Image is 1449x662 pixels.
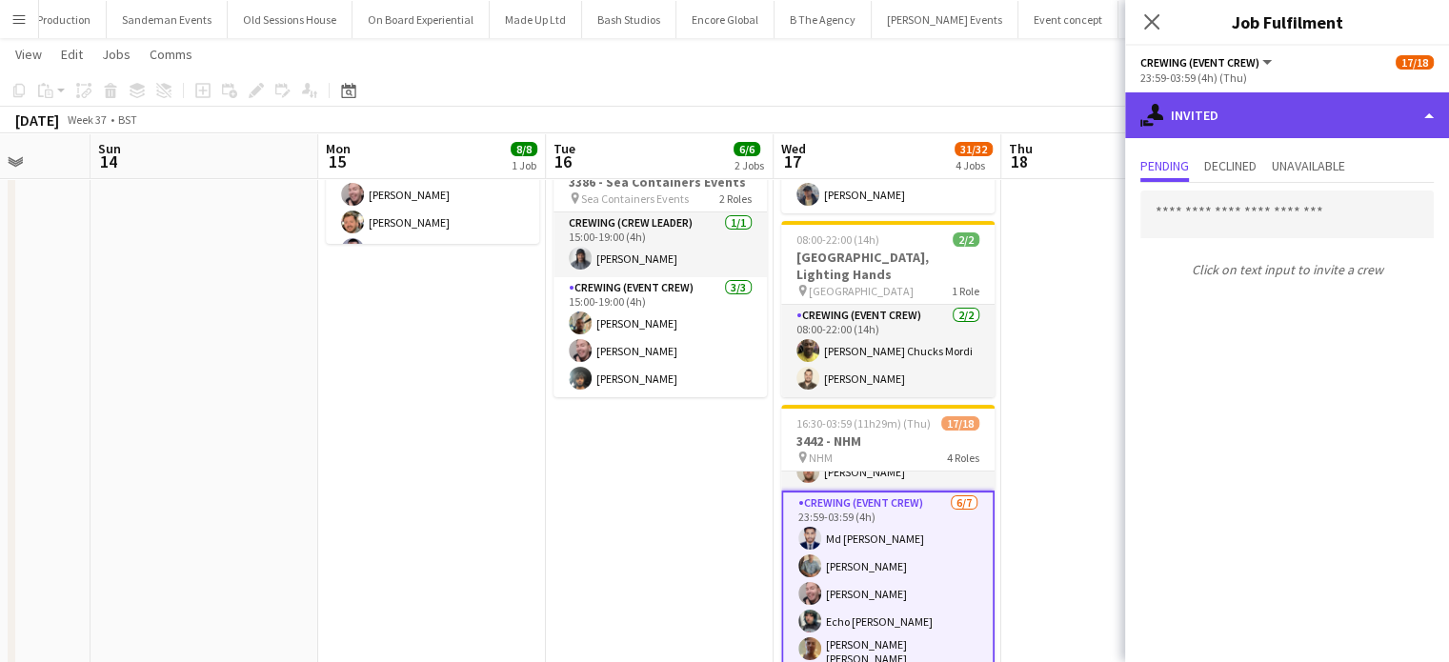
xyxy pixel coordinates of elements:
[955,142,993,156] span: 31/32
[150,46,192,63] span: Comms
[809,284,914,298] span: [GEOGRAPHIC_DATA]
[553,146,767,397] app-job-card: 15:00-19:00 (4h)4/43386 - Sea Containers Events Sea Containers Events2 RolesCrewing (Crew Leader)...
[553,173,767,191] h3: 3386 - Sea Containers Events
[107,1,228,38] button: Sandeman Events
[781,221,995,397] app-job-card: 08:00-22:00 (14h)2/2[GEOGRAPHIC_DATA], Lighting Hands [GEOGRAPHIC_DATA]1 RoleCrewing (Event Crew)...
[781,249,995,283] h3: [GEOGRAPHIC_DATA], Lighting Hands
[8,42,50,67] a: View
[326,121,539,324] app-card-role: Crewing (Event Crew)6/608:45-14:45 (6h)[PERSON_NAME][PERSON_NAME][PERSON_NAME][PERSON_NAME]
[15,46,42,63] span: View
[228,1,352,38] button: Old Sessions House
[781,305,995,397] app-card-role: Crewing (Event Crew)2/208:00-22:00 (14h)[PERSON_NAME] Chucks Mordi[PERSON_NAME]
[581,191,689,206] span: Sea Containers Events
[1204,159,1257,172] span: Declined
[719,191,752,206] span: 2 Roles
[490,1,582,38] button: Made Up Ltd
[95,150,121,172] span: 14
[796,232,879,247] span: 08:00-22:00 (14h)
[582,1,676,38] button: Bash Studios
[551,150,575,172] span: 16
[98,140,121,157] span: Sun
[553,140,575,157] span: Tue
[1140,55,1259,70] span: Crewing (Event Crew)
[352,1,490,38] button: On Board Experiential
[947,451,979,465] span: 4 Roles
[53,42,91,67] a: Edit
[553,212,767,277] app-card-role: Crewing (Crew Leader)1/115:00-19:00 (4h)[PERSON_NAME]
[956,158,992,172] div: 4 Jobs
[781,140,806,157] span: Wed
[1272,159,1345,172] span: Unavailable
[1018,1,1118,38] button: Event concept
[63,112,111,127] span: Week 37
[15,110,59,130] div: [DATE]
[1125,10,1449,34] h3: Job Fulfilment
[1396,55,1434,70] span: 17/18
[1009,140,1033,157] span: Thu
[775,1,872,38] button: B The Agency
[781,432,995,450] h3: 3442 - NHM
[778,150,806,172] span: 17
[953,232,979,247] span: 2/2
[118,112,137,127] div: BST
[676,1,775,38] button: Encore Global
[142,42,200,67] a: Comms
[1125,253,1449,286] p: Click on text input to invite a crew
[61,46,83,63] span: Edit
[511,142,537,156] span: 8/8
[796,416,931,431] span: 16:30-03:59 (11h29m) (Thu)
[952,284,979,298] span: 1 Role
[1140,55,1275,70] button: Crewing (Event Crew)
[1006,150,1033,172] span: 18
[735,158,764,172] div: 2 Jobs
[1140,159,1189,172] span: Pending
[809,451,833,465] span: NHM
[1125,92,1449,138] div: Invited
[323,150,351,172] span: 15
[1140,70,1434,85] div: 23:59-03:59 (4h) (Thu)
[94,42,138,67] a: Jobs
[553,277,767,397] app-card-role: Crewing (Event Crew)3/315:00-19:00 (4h)[PERSON_NAME][PERSON_NAME][PERSON_NAME]
[1118,1,1191,38] button: Entertec
[326,140,351,157] span: Mon
[734,142,760,156] span: 6/6
[872,1,1018,38] button: [PERSON_NAME] Events
[941,416,979,431] span: 17/18
[102,46,131,63] span: Jobs
[512,158,536,172] div: 1 Job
